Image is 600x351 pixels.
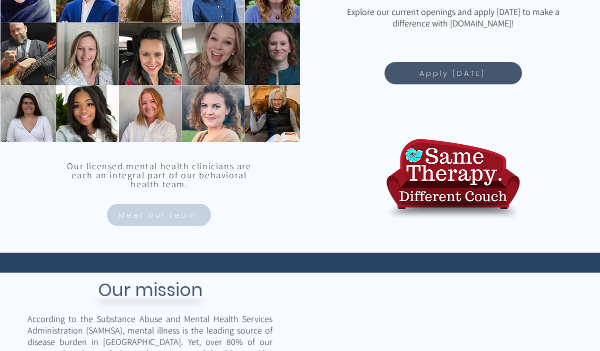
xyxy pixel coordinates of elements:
[419,67,485,79] span: Apply [DATE]
[347,6,559,29] span: Explore our current openings and apply [DATE] to make a difference with [DOMAIN_NAME]!
[384,62,522,84] a: Apply Today
[385,130,520,226] img: TelebehavioralHealth.US Logo
[62,277,237,303] h3: Our mission
[67,160,251,190] span: Our licensed mental health clinicians are each an integral part of our behavioral health team.
[118,209,197,221] span: Meet our team
[107,204,211,226] a: Meet our team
